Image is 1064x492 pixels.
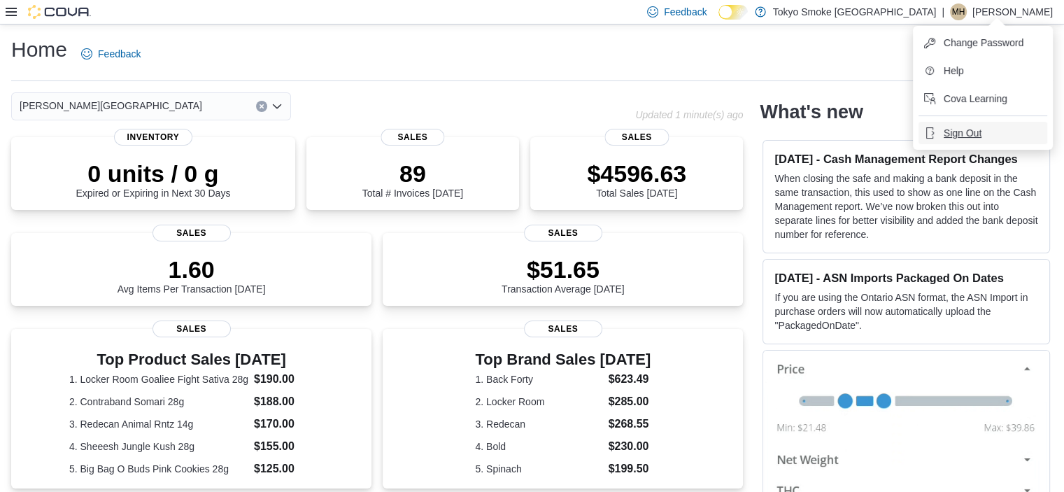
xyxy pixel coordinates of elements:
span: Sales [152,321,231,337]
span: Inventory [114,129,192,146]
p: If you are using the Ontario ASN format, the ASN Import in purchase orders will now automatically... [774,290,1038,332]
span: Feedback [664,5,707,19]
span: Cova Learning [944,92,1007,106]
dd: $268.55 [609,416,651,433]
a: Feedback [76,40,146,68]
p: Updated 1 minute(s) ago [635,109,743,120]
dd: $188.00 [254,393,313,410]
dd: $199.50 [609,461,651,477]
p: [PERSON_NAME] [972,3,1053,20]
dt: 4. Bold [475,440,602,454]
span: Sales [381,129,444,146]
p: 89 [362,160,463,188]
span: Change Password [944,36,1023,50]
dt: 2. Locker Room [475,395,602,409]
span: Sales [605,129,669,146]
p: $51.65 [502,255,625,283]
div: Total # Invoices [DATE] [362,160,463,199]
div: Transaction Average [DATE] [502,255,625,295]
button: Open list of options [271,101,283,112]
span: Help [944,64,964,78]
h2: What's new [760,101,863,123]
span: Feedback [98,47,141,61]
p: | [942,3,944,20]
dt: 5. Spinach [475,462,602,476]
div: Makaela Harkness [950,3,967,20]
span: MH [952,3,965,20]
button: Cova Learning [918,87,1047,110]
span: Sales [524,225,602,241]
dd: $125.00 [254,461,313,477]
button: Clear input [256,101,267,112]
button: Sign Out [918,122,1047,144]
dt: 1. Locker Room Goaliee Fight Sativa 28g [69,372,248,386]
span: [PERSON_NAME][GEOGRAPHIC_DATA] [20,97,202,114]
span: Sales [152,225,231,241]
p: 0 units / 0 g [76,160,230,188]
button: Help [918,59,1047,82]
div: Avg Items Per Transaction [DATE] [118,255,266,295]
h3: Top Brand Sales [DATE] [475,351,651,368]
h3: [DATE] - Cash Management Report Changes [774,152,1038,166]
dt: 1. Back Forty [475,372,602,386]
p: $4596.63 [587,160,686,188]
span: Sign Out [944,126,981,140]
h3: [DATE] - ASN Imports Packaged On Dates [774,271,1038,285]
dd: $230.00 [609,438,651,455]
div: Expired or Expiring in Next 30 Days [76,160,230,199]
dt: 3. Redecan Animal Rntz 14g [69,417,248,431]
p: 1.60 [118,255,266,283]
dt: 4. Sheeesh Jungle Kush 28g [69,440,248,454]
dd: $623.49 [609,371,651,388]
input: Dark Mode [718,5,748,20]
dd: $190.00 [254,371,313,388]
div: Total Sales [DATE] [587,160,686,199]
span: Sales [524,321,602,337]
dt: 5. Big Bag O Buds Pink Cookies 28g [69,462,248,476]
h1: Home [11,36,67,64]
dd: $170.00 [254,416,313,433]
dt: 2. Contraband Somari 28g [69,395,248,409]
img: Cova [28,5,91,19]
p: When closing the safe and making a bank deposit in the same transaction, this used to show as one... [774,171,1038,241]
dd: $155.00 [254,438,313,455]
button: Change Password [918,31,1047,54]
h3: Top Product Sales [DATE] [69,351,313,368]
dt: 3. Redecan [475,417,602,431]
p: Tokyo Smoke [GEOGRAPHIC_DATA] [773,3,937,20]
dd: $285.00 [609,393,651,410]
